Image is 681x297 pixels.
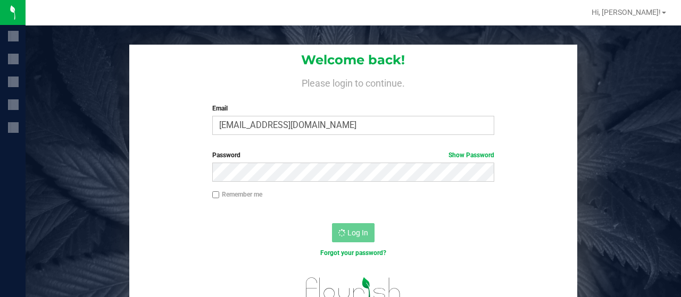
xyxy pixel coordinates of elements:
a: Show Password [449,151,494,159]
span: Hi, [PERSON_NAME]! [592,8,661,16]
input: Remember me [212,191,220,199]
label: Email [212,104,495,113]
label: Remember me [212,190,262,199]
a: Forgot your password? [320,249,386,257]
button: Log In [332,223,375,242]
h1: Welcome back! [129,53,577,67]
span: Log In [347,228,368,237]
h4: Please login to continue. [129,76,577,89]
span: Password [212,151,240,159]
